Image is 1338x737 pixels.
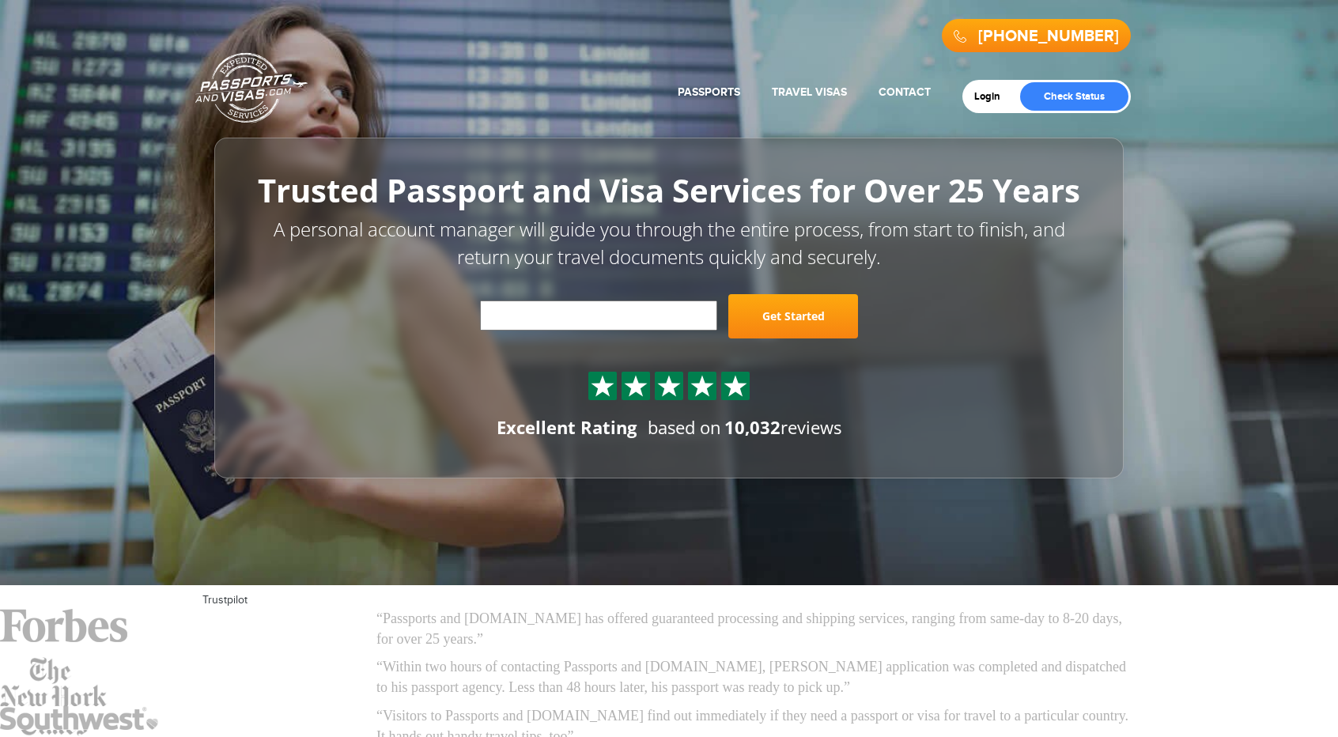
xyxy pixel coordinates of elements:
a: Travel Visas [772,85,847,99]
a: Passports & [DOMAIN_NAME] [195,52,308,123]
a: Get Started [728,294,858,338]
p: A personal account manager will guide you through the entire process, from start to finish, and r... [250,216,1088,270]
strong: 10,032 [724,415,780,439]
a: Passports [678,85,740,99]
img: Sprite St [690,374,714,398]
a: Trustpilot [202,594,248,607]
h1: Trusted Passport and Visa Services for Over 25 Years [250,173,1088,208]
a: Login [974,90,1011,103]
p: “Passports and [DOMAIN_NAME] has offered guaranteed processing and shipping services, ranging fro... [376,609,1136,649]
a: Check Status [1020,82,1128,111]
img: Sprite St [591,374,614,398]
img: Sprite St [724,374,747,398]
a: [PHONE_NUMBER] [978,27,1119,46]
p: “Within two hours of contacting Passports and [DOMAIN_NAME], [PERSON_NAME] application was comple... [376,657,1136,697]
a: Contact [879,85,931,99]
img: Sprite St [624,374,648,398]
img: Sprite St [657,374,681,398]
span: based on [648,415,721,439]
div: Excellent Rating [497,415,637,440]
span: reviews [724,415,841,439]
